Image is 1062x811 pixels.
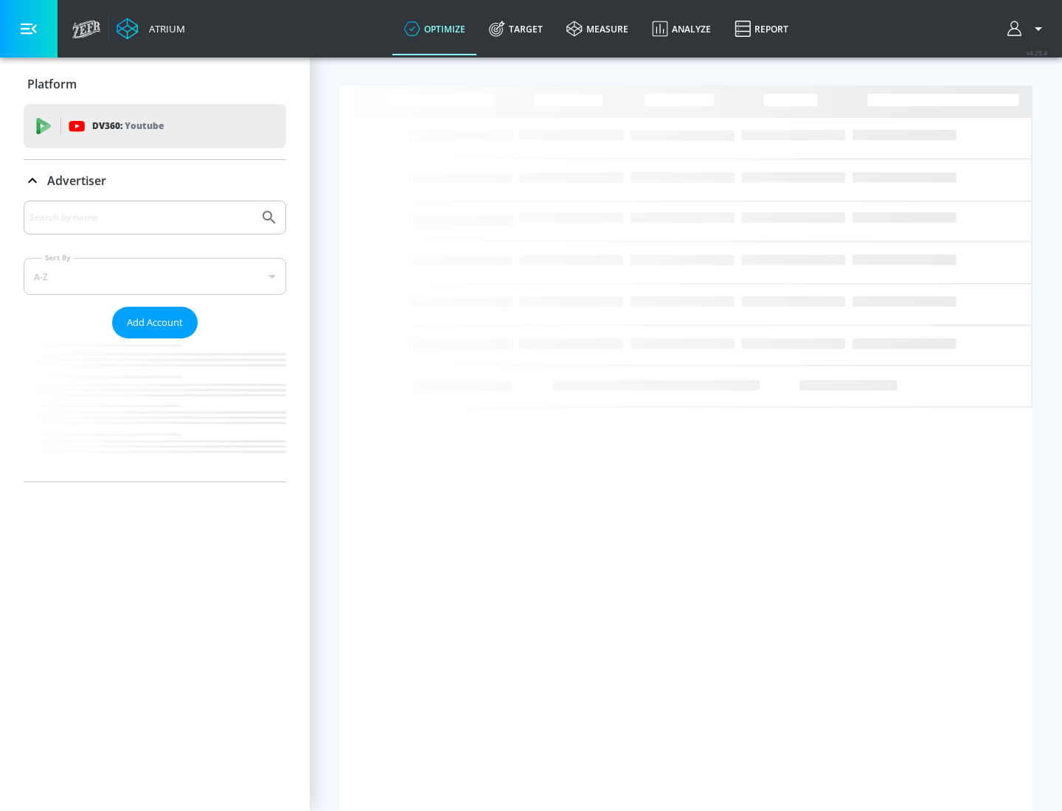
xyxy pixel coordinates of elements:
span: Add Account [127,314,183,331]
a: Report [723,2,800,55]
div: Advertiser [24,201,286,481]
button: Add Account [112,307,198,338]
a: Atrium [117,18,185,40]
p: DV360: [92,118,164,134]
a: Analyze [640,2,723,55]
input: Search by name [29,208,253,227]
p: Youtube [125,118,164,133]
span: v 4.25.4 [1027,49,1047,57]
div: Platform [24,63,286,105]
a: optimize [392,2,477,55]
div: Advertiser [24,160,286,201]
a: Target [477,2,555,55]
p: Platform [27,76,77,92]
p: Advertiser [47,173,106,189]
nav: list of Advertiser [24,338,286,481]
a: measure [555,2,640,55]
div: DV360: Youtube [24,104,286,148]
div: Atrium [143,22,185,35]
label: Sort By [42,253,74,262]
div: A-Z [24,258,286,295]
